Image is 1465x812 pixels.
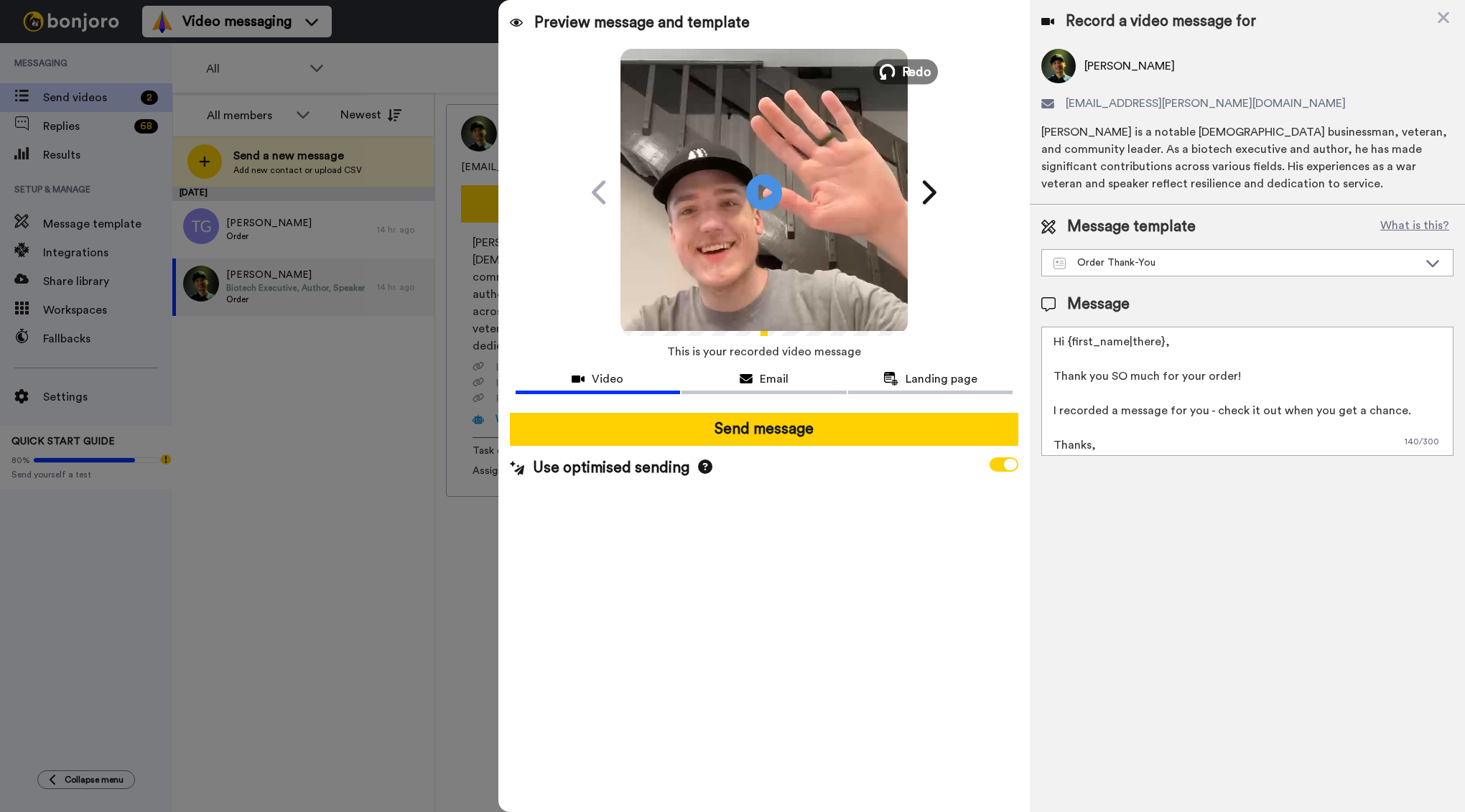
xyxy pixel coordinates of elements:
div: [PERSON_NAME] is a notable [DEMOGRAPHIC_DATA] businessman, veteran, and community leader. As a bi... [1041,123,1454,192]
span: Use optimised sending [533,457,689,479]
button: Send message [510,413,1019,446]
span: Message template [1067,216,1196,238]
span: Email [760,370,789,388]
span: Message [1067,294,1130,315]
img: Message-temps.svg [1054,258,1066,269]
span: This is your recorded video message [667,336,861,368]
button: What is this? [1376,216,1454,238]
div: Order Thank-You [1054,256,1418,270]
span: [EMAIL_ADDRESS][PERSON_NAME][DOMAIN_NAME] [1066,95,1346,112]
textarea: Hi {first_name|there}, Thank you SO much for your order! I recorded a message for you - check it ... [1041,327,1454,456]
span: Video [592,370,623,388]
span: Landing page [906,370,977,388]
